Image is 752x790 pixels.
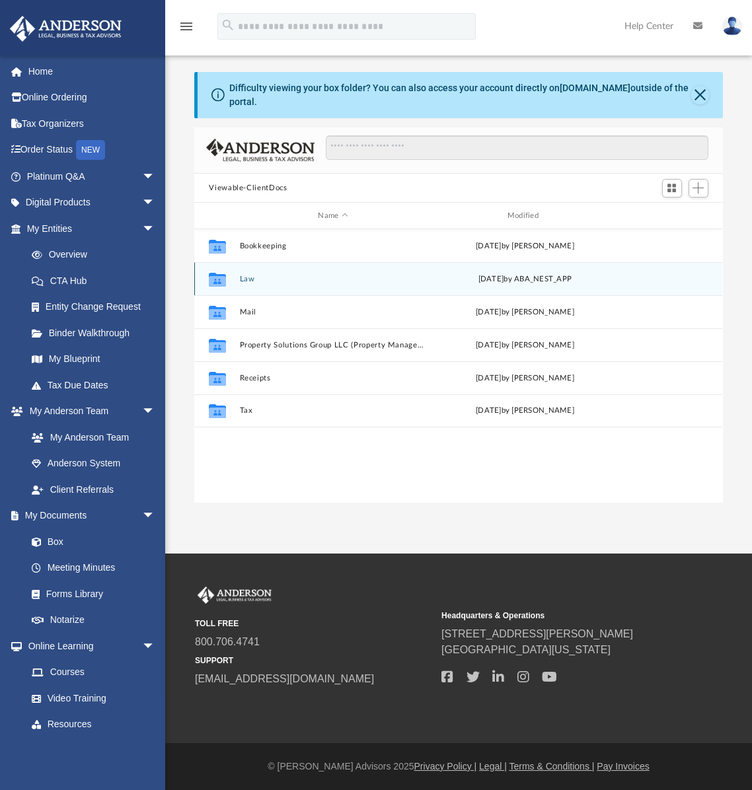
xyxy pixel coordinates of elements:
[209,182,287,194] button: Viewable-ClientDocs
[19,346,169,373] a: My Blueprint
[19,659,169,686] a: Courses
[560,83,630,93] a: [DOMAIN_NAME]
[229,81,691,109] div: Difficulty viewing your box folder? You can also access your account directly on outside of the p...
[19,528,162,555] a: Box
[414,761,477,772] a: Privacy Policy |
[689,179,708,197] button: Add
[441,644,611,655] a: [GEOGRAPHIC_DATA][US_STATE]
[432,306,619,318] div: [DATE] by [PERSON_NAME]
[19,476,169,503] a: Client Referrals
[9,163,175,190] a: Platinum Q&Aarrow_drop_down
[142,163,169,190] span: arrow_drop_down
[142,633,169,660] span: arrow_drop_down
[326,135,708,161] input: Search files and folders
[19,424,162,450] a: My Anderson Team
[142,215,169,242] span: arrow_drop_down
[195,655,432,666] small: SUPPORT
[432,405,619,417] div: [DATE] by [PERSON_NAME]
[195,587,274,604] img: Anderson Advisors Platinum Portal
[195,673,374,684] a: [EMAIL_ADDRESS][DOMAIN_NAME]
[432,340,619,351] div: [DATE] by [PERSON_NAME]
[624,210,717,222] div: id
[195,618,432,629] small: TOLL FREE
[509,761,595,772] a: Terms & Conditions |
[178,18,194,34] i: menu
[165,760,752,773] div: © [PERSON_NAME] Advisors 2025
[240,374,426,382] button: Receipts
[240,242,426,250] button: Bookkeeping
[19,581,162,607] a: Forms Library
[9,737,175,764] a: Billingarrow_drop_down
[19,294,175,320] a: Entity Change Request
[178,25,194,34] a: menu
[19,320,175,346] a: Binder Walkthrough
[691,86,708,104] button: Close
[9,137,175,164] a: Order StatusNEW
[432,373,619,384] div: [DATE] by [PERSON_NAME]
[19,268,175,294] a: CTA Hub
[9,215,175,242] a: My Entitiesarrow_drop_down
[240,406,426,415] button: Tax
[19,607,169,633] a: Notarize
[662,179,682,197] button: Switch to Grid View
[19,711,169,738] a: Resources
[19,372,175,398] a: Tax Due Dates
[432,210,619,222] div: Modified
[240,275,426,283] button: Law
[142,737,169,764] span: arrow_drop_down
[9,633,169,659] a: Online Learningarrow_drop_down
[76,140,105,160] div: NEW
[194,229,722,503] div: grid
[240,308,426,316] button: Mail
[239,210,426,222] div: Name
[9,110,175,137] a: Tax Organizers
[441,628,633,639] a: [STREET_ADDRESS][PERSON_NAME]
[6,16,126,42] img: Anderson Advisors Platinum Portal
[441,610,679,622] small: Headquarters & Operations
[722,17,742,36] img: User Pic
[221,18,235,32] i: search
[19,555,169,581] a: Meeting Minutes
[19,685,162,711] a: Video Training
[240,341,426,349] button: Property Solutions Group LLC (Property Management Company) Self-Formed Docs
[142,398,169,425] span: arrow_drop_down
[479,761,507,772] a: Legal |
[9,503,169,529] a: My Documentsarrow_drop_down
[432,273,619,285] div: [DATE] by ABA_NEST_APP
[142,503,169,530] span: arrow_drop_down
[597,761,649,772] a: Pay Invoices
[200,210,233,222] div: id
[195,636,260,647] a: 800.706.4741
[19,450,169,477] a: Anderson System
[432,240,619,252] div: [DATE] by [PERSON_NAME]
[9,190,175,216] a: Digital Productsarrow_drop_down
[9,398,169,425] a: My Anderson Teamarrow_drop_down
[142,190,169,217] span: arrow_drop_down
[9,58,175,85] a: Home
[19,242,175,268] a: Overview
[9,85,175,111] a: Online Ordering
